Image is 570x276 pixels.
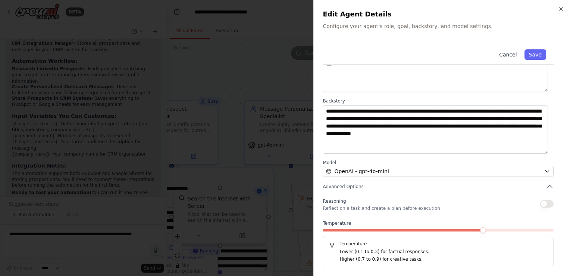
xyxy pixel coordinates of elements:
[323,98,554,104] label: Backstory
[339,248,547,256] p: Lower (0.1 to 0.3) for factual responses.
[323,183,554,190] button: Advanced Options
[323,205,440,211] p: Reflect on a task and create a plan before execution
[323,22,561,30] p: Configure your agent's role, goal, backstory, and model settings.
[334,168,389,175] span: OpenAI - gpt-4o-mini
[323,184,363,190] span: Advanced Options
[339,256,547,263] p: Higher (0.7 to 0.9) for creative tasks.
[495,49,521,60] button: Cancel
[323,160,554,166] label: Model
[323,220,353,226] span: Temperature:
[524,49,546,60] button: Save
[323,166,554,177] button: OpenAI - gpt-4o-mini
[323,199,346,204] span: Reasoning
[323,9,561,19] h2: Edit Agent Details
[329,241,547,247] h5: Temperature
